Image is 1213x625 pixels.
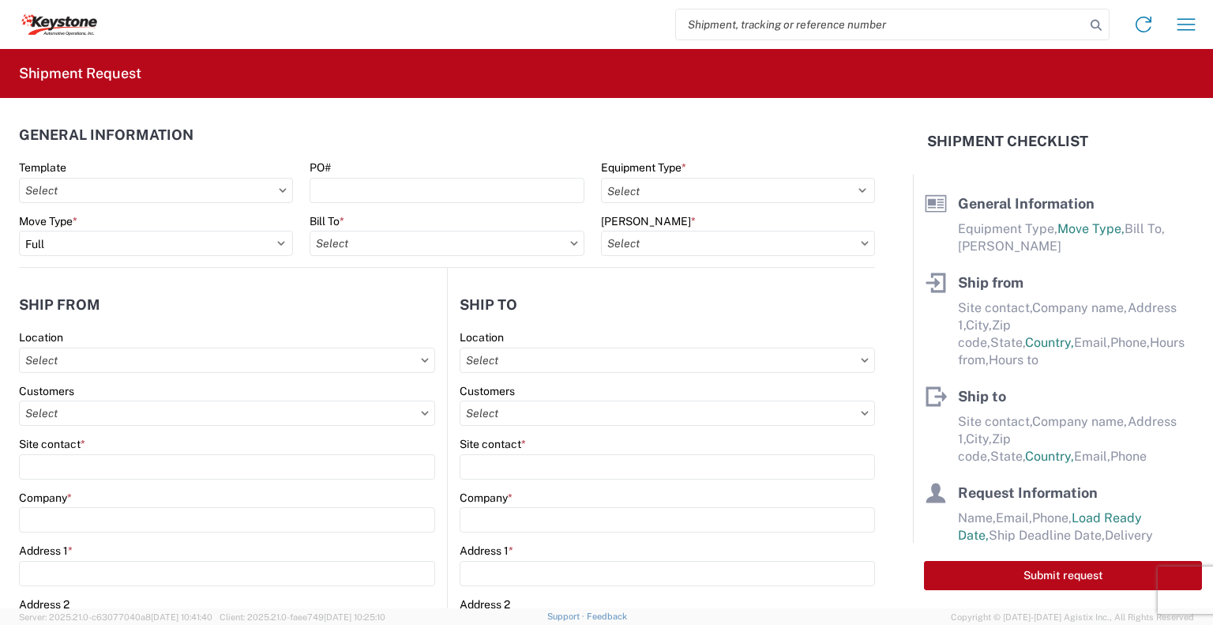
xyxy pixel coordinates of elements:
a: Support [547,612,587,621]
label: Location [460,330,504,345]
span: Ship to [958,388,1006,405]
span: Equipment Type, [958,221,1057,236]
span: Site contact, [958,414,1032,429]
label: Address 2 [19,597,69,612]
label: Address 2 [460,597,510,612]
span: Company name, [1032,414,1128,429]
label: [PERSON_NAME] [601,214,696,228]
span: Email, [996,510,1032,525]
label: Company [460,491,513,505]
label: Address 1 [19,544,73,558]
button: Submit request [924,561,1202,590]
label: Site contact [460,437,526,451]
span: Company name, [1032,300,1128,315]
span: Name, [958,510,996,525]
span: [DATE] 10:25:10 [324,612,385,622]
span: Bill To, [1125,221,1165,236]
h2: Ship from [19,297,100,313]
input: Select [19,401,435,426]
span: City, [966,431,992,446]
label: Equipment Type [601,160,686,175]
h2: General Information [19,127,193,143]
input: Shipment, tracking or reference number [676,9,1085,40]
span: Email, [1074,335,1110,350]
label: Company [19,491,72,505]
label: Customers [19,384,74,398]
span: Server: 2025.21.0-c63077040a8 [19,612,212,622]
span: State, [990,335,1025,350]
span: Move Type, [1057,221,1125,236]
span: [DATE] 10:41:40 [151,612,212,622]
input: Select [310,231,584,256]
span: Phone, [1032,510,1072,525]
span: Ship from [958,274,1023,291]
label: Move Type [19,214,77,228]
input: Select [601,231,875,256]
label: Bill To [310,214,344,228]
span: Copyright © [DATE]-[DATE] Agistix Inc., All Rights Reserved [951,610,1194,624]
span: Hours to [989,352,1038,367]
input: Select [19,178,293,203]
span: [PERSON_NAME] [958,239,1061,254]
h2: Shipment Checklist [927,132,1088,151]
h2: Shipment Request [19,64,141,83]
span: State, [990,449,1025,464]
label: Address 1 [460,544,513,558]
span: Phone, [1110,335,1150,350]
span: Email, [1074,449,1110,464]
label: PO# [310,160,331,175]
h2: Ship to [460,297,517,313]
label: Site contact [19,437,85,451]
span: Client: 2025.21.0-faee749 [220,612,385,622]
span: Ship Deadline Date, [989,528,1105,543]
span: Country, [1025,335,1074,350]
input: Select [460,348,875,373]
span: Country, [1025,449,1074,464]
input: Select [19,348,435,373]
span: Phone [1110,449,1147,464]
label: Location [19,330,63,345]
label: Customers [460,384,515,398]
span: General Information [958,195,1095,212]
a: Feedback [587,612,627,621]
input: Select [460,401,875,426]
span: Request Information [958,484,1098,501]
span: Site contact, [958,300,1032,315]
span: City, [966,318,992,333]
label: Template [19,160,66,175]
